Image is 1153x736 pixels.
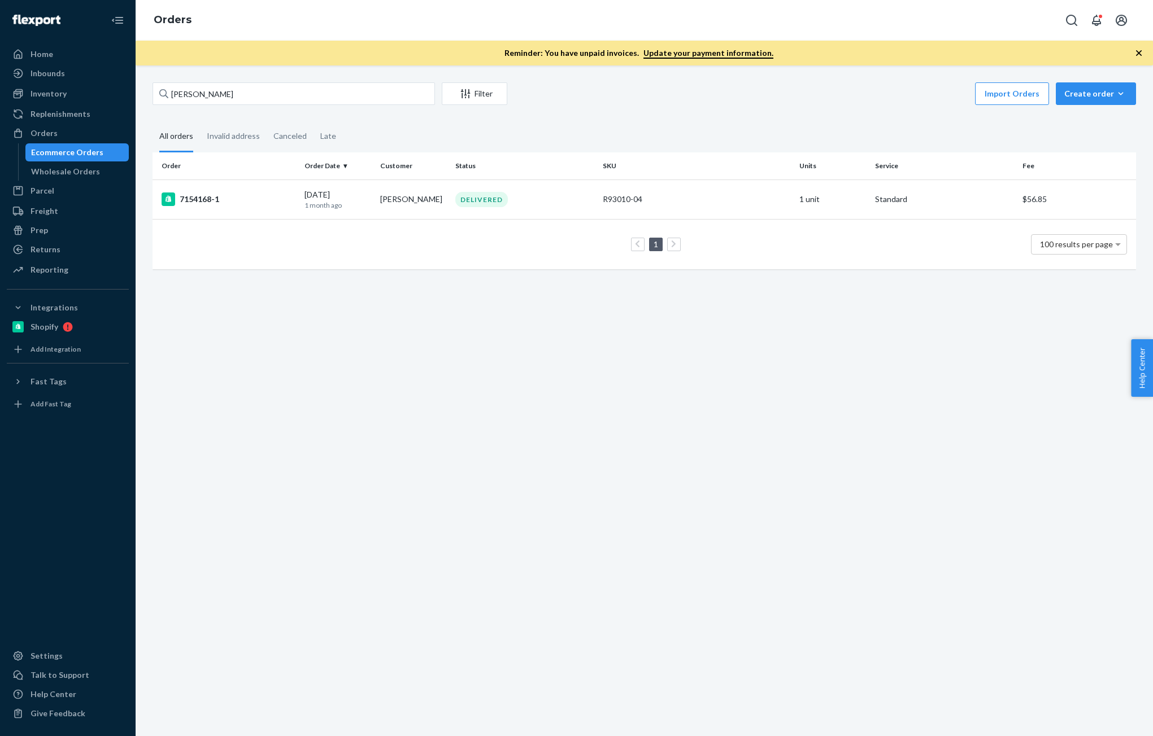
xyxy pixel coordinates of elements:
div: Fast Tags [31,376,67,387]
a: Talk to Support [7,666,129,684]
div: 7154168-1 [162,192,295,206]
th: SKU [598,152,795,179]
td: $56.85 [1018,179,1136,219]
button: Give Feedback [7,704,129,722]
div: Give Feedback [31,708,85,719]
div: Inventory [31,88,67,99]
button: Open Search Box [1060,9,1083,32]
div: Talk to Support [31,669,89,681]
div: Replenishments [31,108,90,120]
a: Freight [7,202,129,220]
button: Filter [442,82,507,105]
th: Order Date [300,152,375,179]
div: Inbounds [31,68,65,79]
a: Add Fast Tag [7,395,129,413]
a: Help Center [7,685,129,703]
a: Settings [7,647,129,665]
button: Open account menu [1110,9,1133,32]
div: All orders [159,121,193,152]
div: Invalid address [207,121,260,151]
a: Orders [7,124,129,142]
input: Search orders [153,82,435,105]
td: [PERSON_NAME] [376,179,451,219]
div: Parcel [31,185,54,196]
a: Returns [7,240,129,259]
a: Replenishments [7,105,129,123]
a: Wholesale Orders [25,163,129,181]
a: Add Integration [7,340,129,358]
a: Parcel [7,182,129,200]
div: R93010-04 [603,194,790,205]
a: Home [7,45,129,63]
div: Returns [31,244,60,255]
a: Reporting [7,261,129,279]
p: Standard [875,194,1013,205]
div: Ecommerce Orders [31,147,103,158]
div: Orders [31,128,58,139]
div: Shopify [31,321,58,332]
p: 1 month ago [304,200,371,210]
div: Settings [31,650,63,661]
button: Help Center [1131,339,1153,397]
div: Add Fast Tag [31,399,71,409]
a: Inventory [7,85,129,103]
div: [DATE] [304,189,371,210]
div: Integrations [31,302,78,313]
ol: breadcrumbs [145,4,201,37]
a: Inbounds [7,64,129,82]
div: Home [31,49,53,60]
img: Flexport logo [12,15,60,26]
button: Integrations [7,299,129,317]
th: Service [871,152,1018,179]
button: Fast Tags [7,373,129,391]
div: Reporting [31,264,68,275]
button: Create order [1056,82,1136,105]
div: Late [320,121,336,151]
div: Customer [380,161,446,170]
th: Fee [1018,152,1136,179]
p: Reminder: You have unpaid invoices. [504,47,773,59]
td: 1 unit [795,179,871,219]
div: Prep [31,225,48,236]
a: Orders [154,14,192,26]
div: Help Center [31,689,76,700]
th: Order [153,152,300,179]
a: Update your payment information. [643,48,773,59]
div: Freight [31,205,58,217]
a: Page 1 is your current page [651,239,660,249]
a: Shopify [7,318,129,336]
th: Status [451,152,598,179]
div: Canceled [273,121,307,151]
div: Create order [1064,88,1128,99]
th: Units [795,152,871,179]
button: Close Navigation [106,9,129,32]
div: Add Integration [31,344,81,354]
button: Open notifications [1085,9,1108,32]
div: Filter [442,88,507,99]
div: DELIVERED [455,192,508,207]
span: 100 results per page [1040,239,1113,249]
a: Prep [7,221,129,239]
a: Ecommerce Orders [25,143,129,161]
button: Import Orders [975,82,1049,105]
div: Wholesale Orders [31,166,100,177]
